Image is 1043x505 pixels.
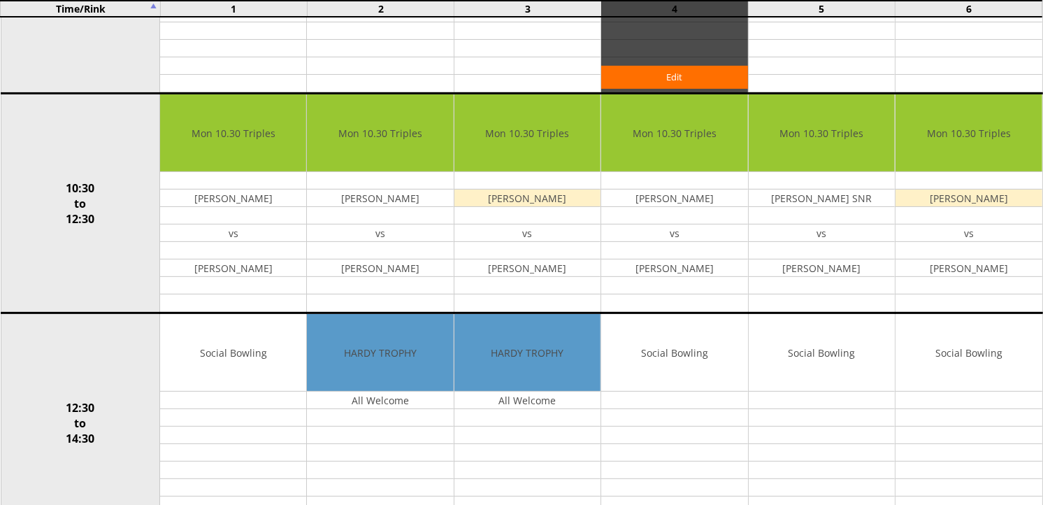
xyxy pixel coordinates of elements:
[308,1,454,17] td: 2
[749,314,895,392] td: Social Bowling
[601,314,747,392] td: Social Bowling
[307,225,453,242] td: vs
[454,314,600,392] td: HARDY TROPHY
[160,225,306,242] td: vs
[601,225,747,242] td: vs
[160,190,306,207] td: [PERSON_NAME]
[748,1,895,17] td: 5
[307,259,453,277] td: [PERSON_NAME]
[307,392,453,409] td: All Welcome
[454,190,600,207] td: [PERSON_NAME]
[895,314,1042,392] td: Social Bowling
[601,259,747,277] td: [PERSON_NAME]
[160,1,307,17] td: 1
[160,94,306,172] td: Mon 10.30 Triples
[895,190,1042,207] td: [PERSON_NAME]
[895,1,1042,17] td: 6
[601,190,747,207] td: [PERSON_NAME]
[895,225,1042,242] td: vs
[601,94,747,172] td: Mon 10.30 Triples
[160,314,306,392] td: Social Bowling
[895,259,1042,277] td: [PERSON_NAME]
[307,314,453,392] td: HARDY TROPHY
[749,94,895,172] td: Mon 10.30 Triples
[454,1,601,17] td: 3
[454,225,600,242] td: vs
[454,94,600,172] td: Mon 10.30 Triples
[454,392,600,409] td: All Welcome
[601,66,747,89] a: Edit
[1,1,160,17] td: Time/Rink
[1,94,160,313] td: 10:30 to 12:30
[160,259,306,277] td: [PERSON_NAME]
[749,190,895,207] td: [PERSON_NAME] SNR
[749,259,895,277] td: [PERSON_NAME]
[895,94,1042,172] td: Mon 10.30 Triples
[454,259,600,277] td: [PERSON_NAME]
[307,190,453,207] td: [PERSON_NAME]
[749,225,895,242] td: vs
[307,94,453,172] td: Mon 10.30 Triples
